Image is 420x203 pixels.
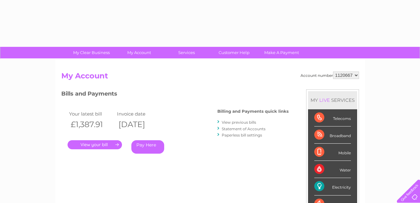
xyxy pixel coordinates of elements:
a: Paperless bill settings [222,133,262,137]
a: My Account [113,47,165,58]
td: Invoice date [115,110,164,118]
div: Water [314,161,351,178]
h2: My Account [61,72,359,83]
a: Statement of Accounts [222,126,266,131]
a: Customer Help [208,47,260,58]
th: £1,387.91 [68,118,116,131]
div: Telecoms [314,109,351,126]
div: Mobile [314,144,351,161]
td: Your latest bill [68,110,116,118]
div: LIVE [318,97,331,103]
th: [DATE] [115,118,164,131]
div: Account number [301,72,359,79]
div: Broadband [314,126,351,144]
a: My Clear Business [66,47,117,58]
a: Make A Payment [256,47,307,58]
a: View previous bills [222,120,256,125]
div: MY SERVICES [308,91,357,109]
h4: Billing and Payments quick links [217,109,289,114]
a: . [68,140,122,149]
h3: Bills and Payments [61,89,289,100]
div: Electricity [314,178,351,195]
a: Services [161,47,212,58]
a: Pay Here [131,140,164,154]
